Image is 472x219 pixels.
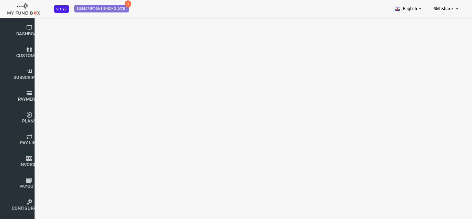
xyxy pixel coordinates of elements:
a: Configuration [5,194,54,216]
a: Payouts [12,173,46,194]
span: Subscriptions ending [DATE] [74,5,129,12]
a: Dashboard [9,20,49,42]
a: Plans [15,107,43,129]
a: Pay Link [13,129,46,150]
a: Payments [11,85,48,107]
a: Subscription [7,64,52,85]
a: Subscriptions ending [DATE] 1 [74,5,128,12]
span: V 1.98 [54,5,69,13]
a: V 1.98 [54,6,69,11]
a: customers [9,42,49,63]
span: Configuration [12,205,47,212]
span: Invoices [19,161,39,168]
span: Plans [22,118,36,125]
span: Payouts [19,183,39,190]
a: Invoices [12,151,46,172]
img: mfboff.png [7,1,40,15]
span: Payments [18,96,41,103]
span: Subscription [13,74,45,81]
span: 1 [125,0,131,7]
span: Skillshare [434,6,453,11]
span: Pay Link [20,139,39,146]
span: customers [16,52,43,59]
span: Dashboard [16,30,43,37]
